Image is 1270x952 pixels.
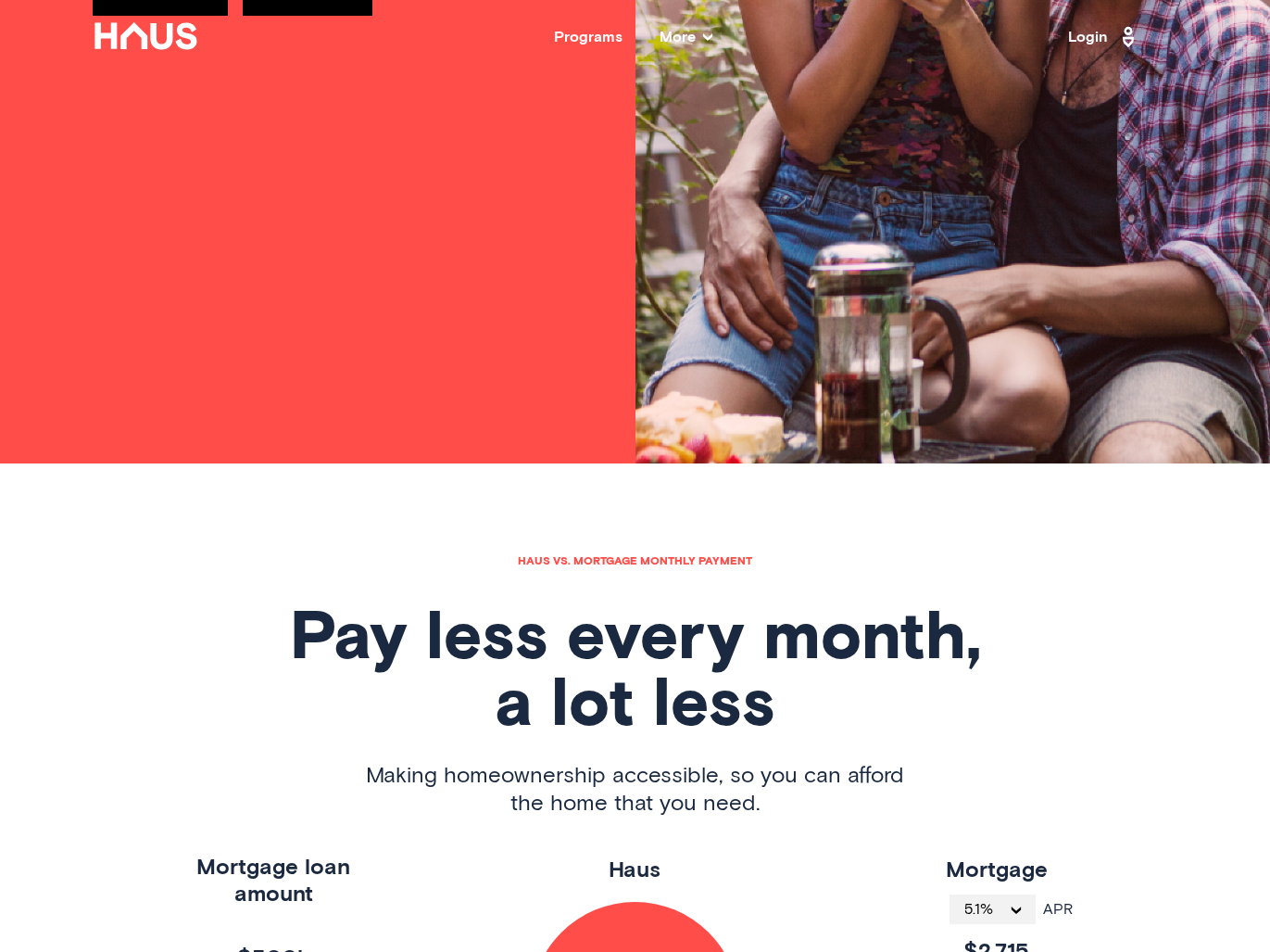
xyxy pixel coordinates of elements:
[196,855,350,908] span: Mortgage loan amount
[93,556,1177,567] h1: Haus vs. mortgage monthly payment
[949,895,1036,924] button: open menu
[366,762,904,818] span: Making homeownership accessible, so you can afford the home that you need.
[93,606,1177,740] h1: Pay less every month, a lot less
[964,902,1008,917] span: 5.1%
[660,30,712,44] span: More
[554,30,622,44] a: Programs
[946,859,1048,882] span: Mortgage
[1036,902,1073,917] span: APR
[609,859,660,882] span: Haus
[1068,22,1140,52] a: Login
